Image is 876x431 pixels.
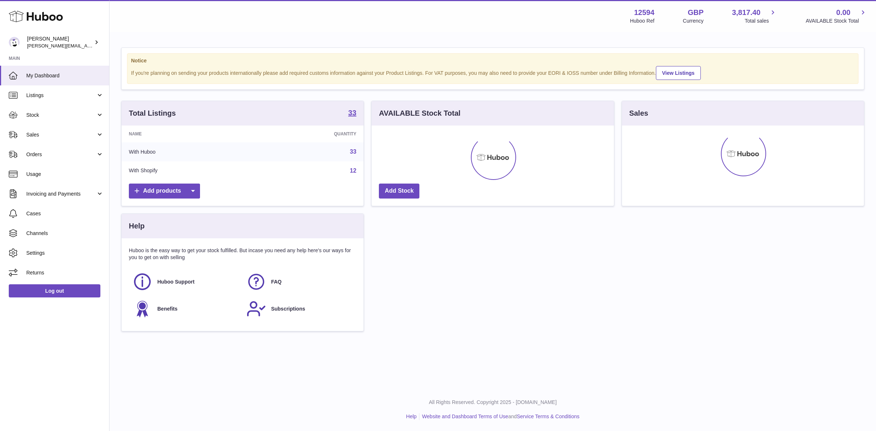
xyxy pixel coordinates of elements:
[271,278,282,285] span: FAQ
[379,184,419,199] a: Add Stock
[26,72,104,79] span: My Dashboard
[26,230,104,237] span: Channels
[419,413,579,420] li: and
[688,8,703,18] strong: GBP
[26,151,96,158] span: Orders
[732,8,777,24] a: 3,817.40 Total sales
[122,126,252,142] th: Name
[9,37,20,48] img: owen@wearemakewaves.com
[115,399,870,406] p: All Rights Reserved. Copyright 2025 - [DOMAIN_NAME]
[379,108,460,118] h3: AVAILABLE Stock Total
[634,8,654,18] strong: 12594
[122,142,252,161] td: With Huboo
[246,272,353,292] a: FAQ
[9,284,100,297] a: Log out
[26,92,96,99] span: Listings
[350,149,357,155] a: 33
[656,66,701,80] a: View Listings
[157,278,195,285] span: Huboo Support
[122,161,252,180] td: With Shopify
[26,210,104,217] span: Cases
[517,413,580,419] a: Service Terms & Conditions
[348,109,356,116] strong: 33
[271,305,305,312] span: Subscriptions
[132,272,239,292] a: Huboo Support
[129,184,200,199] a: Add products
[26,191,96,197] span: Invoicing and Payments
[26,131,96,138] span: Sales
[157,305,177,312] span: Benefits
[732,8,769,18] span: 3,817.40
[27,35,93,49] div: [PERSON_NAME]
[836,8,859,18] span: 0.00
[806,8,867,24] a: 0.00 AVAILABLE Stock Total
[806,18,867,24] span: AVAILABLE Stock Total
[26,171,104,178] span: Usage
[26,250,104,257] span: Settings
[246,299,353,319] a: Subscriptions
[745,18,777,24] span: Total sales
[129,108,176,118] h3: Total Listings
[252,126,364,142] th: Quantity
[131,65,854,80] div: If you're planning on sending your products internationally please add required customs informati...
[350,168,357,174] a: 12
[348,109,356,118] a: 33
[629,108,648,118] h3: Sales
[406,413,417,419] a: Help
[129,221,145,231] h3: Help
[131,57,854,64] strong: Notice
[630,18,654,24] div: Huboo Ref
[27,43,146,49] span: [PERSON_NAME][EMAIL_ADDRESS][DOMAIN_NAME]
[26,269,104,276] span: Returns
[422,413,508,419] a: Website and Dashboard Terms of Use
[683,18,704,24] div: Currency
[132,299,239,319] a: Benefits
[26,112,96,119] span: Stock
[129,247,356,261] p: Huboo is the easy way to get your stock fulfilled. But incase you need any help here's our ways f...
